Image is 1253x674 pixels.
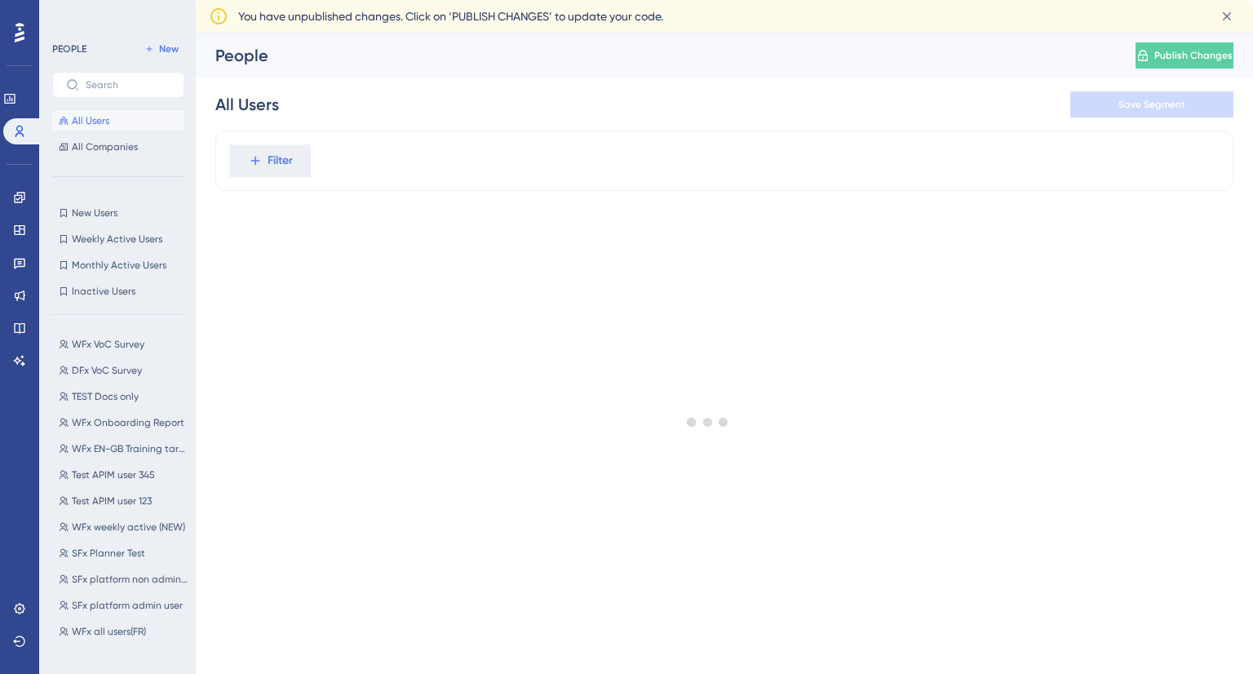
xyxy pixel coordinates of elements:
span: Publish Changes [1154,49,1233,62]
button: SFx Planner Test [52,543,194,563]
span: WFx weekly active (NEW) [72,521,185,534]
span: WFx EN-GB Training target [72,442,188,455]
span: WFx VoC Survey [72,338,144,351]
button: WFx weekly active (NEW) [52,517,194,537]
span: TEST Docs only [72,390,139,403]
button: WFx VoC Survey [52,335,194,354]
div: PEOPLE [52,42,86,55]
button: TEST Docs only [52,387,194,406]
button: SFx platform admin user [52,596,194,615]
span: Save Segment [1118,98,1185,111]
span: Weekly Active Users [72,233,162,246]
span: DFx VoC Survey [72,364,142,377]
span: You have unpublished changes. Click on ‘PUBLISH CHANGES’ to update your code. [238,7,663,26]
button: Publish Changes [1136,42,1233,69]
span: All Companies [72,140,138,153]
button: Weekly Active Users [52,229,184,249]
button: Save Segment [1070,91,1233,118]
button: New Users [52,203,184,223]
span: WFx Onboarding Report [72,416,184,429]
button: All Companies [52,137,184,157]
span: SFx Planner Test [72,547,145,560]
button: Test APIM user 123 [52,491,194,511]
button: Monthly Active Users [52,255,184,275]
button: DFx VoC Survey [52,361,194,380]
span: SFx platform non admin user [72,573,188,586]
div: All Users [215,93,279,116]
button: WFx all users(FR) [52,622,194,641]
button: All Users [52,111,184,131]
div: People [215,44,1095,67]
button: SFx platform non admin user [52,570,194,589]
span: Test APIM user 123 [72,494,152,508]
input: Search [86,79,170,91]
button: WFx EN-GB Training target [52,439,194,459]
span: All Users [72,114,109,127]
button: Inactive Users [52,282,184,301]
span: Test APIM user 345 [72,468,155,481]
span: SFx platform admin user [72,599,183,612]
span: New Users [72,206,117,219]
button: New [139,39,184,59]
button: WFx Onboarding Report [52,413,194,432]
span: New [159,42,179,55]
span: Inactive Users [72,285,135,298]
button: Test APIM user 345 [52,465,194,485]
span: WFx all users(FR) [72,625,146,638]
span: Monthly Active Users [72,259,166,272]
